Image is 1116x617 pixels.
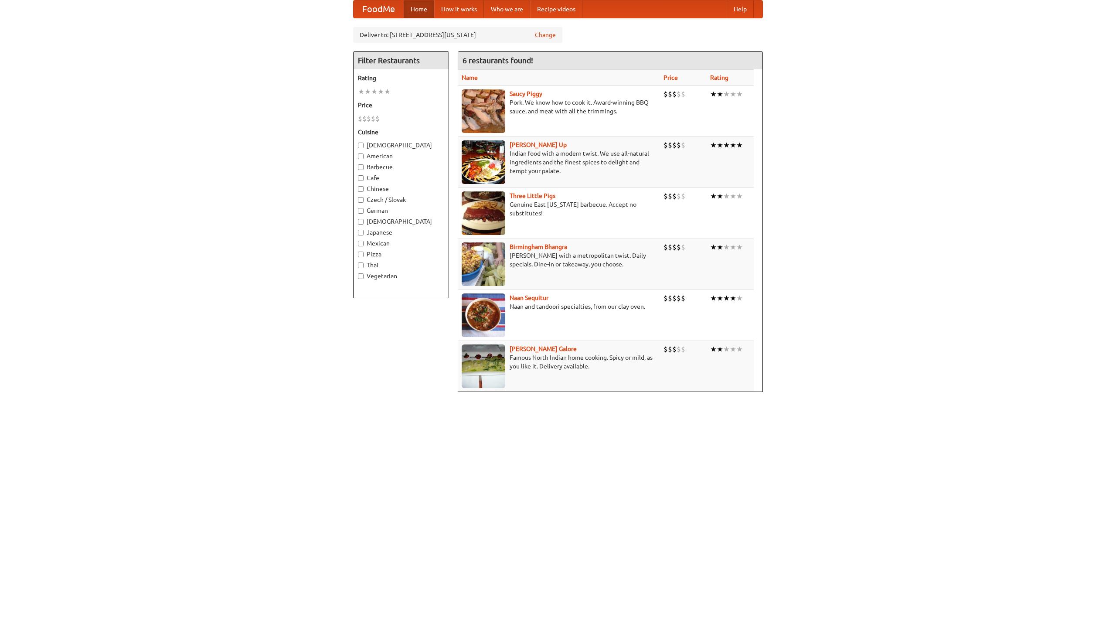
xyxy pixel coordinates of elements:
[717,140,723,150] li: ★
[672,89,677,99] li: $
[358,164,364,170] input: Barbecue
[510,90,542,97] b: Saucy Piggy
[668,242,672,252] li: $
[510,141,567,148] b: [PERSON_NAME] Up
[462,242,505,286] img: bhangra.jpg
[681,191,685,201] li: $
[462,200,657,218] p: Genuine East [US_STATE] barbecue. Accept no substitutes!
[681,242,685,252] li: $
[362,114,367,123] li: $
[672,344,677,354] li: $
[358,250,444,259] label: Pizza
[462,293,505,337] img: naansequitur.jpg
[663,89,668,99] li: $
[358,74,444,82] h5: Rating
[710,74,728,81] a: Rating
[358,206,444,215] label: German
[736,89,743,99] li: ★
[371,114,375,123] li: $
[668,344,672,354] li: $
[677,89,681,99] li: $
[358,174,444,182] label: Cafe
[730,242,736,252] li: ★
[736,191,743,201] li: ★
[663,191,668,201] li: $
[510,243,567,250] b: Birmingham Bhangra
[358,230,364,235] input: Japanese
[358,184,444,193] label: Chinese
[677,344,681,354] li: $
[663,242,668,252] li: $
[723,242,730,252] li: ★
[730,293,736,303] li: ★
[358,208,364,214] input: German
[710,293,717,303] li: ★
[727,0,754,18] a: Help
[358,241,364,246] input: Mexican
[681,140,685,150] li: $
[358,197,364,203] input: Czech / Slovak
[371,87,378,96] li: ★
[462,98,657,116] p: Pork. We know how to cook it. Award-winning BBQ sauce, and meat with all the trimmings.
[730,191,736,201] li: ★
[681,344,685,354] li: $
[717,344,723,354] li: ★
[353,27,562,43] div: Deliver to: [STREET_ADDRESS][US_STATE]
[510,345,577,352] b: [PERSON_NAME] Galore
[510,192,555,199] a: Three Little Pigs
[672,191,677,201] li: $
[462,251,657,269] p: [PERSON_NAME] with a metropolitan twist. Daily specials. Dine-in or takeaway, you choose.
[462,344,505,388] img: currygalore.jpg
[535,31,556,39] a: Change
[462,74,478,81] a: Name
[730,344,736,354] li: ★
[677,293,681,303] li: $
[354,0,404,18] a: FoodMe
[723,293,730,303] li: ★
[358,261,444,269] label: Thai
[462,191,505,235] img: littlepigs.jpg
[668,191,672,201] li: $
[358,143,364,148] input: [DEMOGRAPHIC_DATA]
[358,186,364,192] input: Chinese
[710,242,717,252] li: ★
[663,293,668,303] li: $
[358,141,444,150] label: [DEMOGRAPHIC_DATA]
[367,114,371,123] li: $
[677,191,681,201] li: $
[463,56,533,65] ng-pluralize: 6 restaurants found!
[354,52,449,69] h4: Filter Restaurants
[358,87,364,96] li: ★
[668,140,672,150] li: $
[358,272,444,280] label: Vegetarian
[717,242,723,252] li: ★
[358,217,444,226] label: [DEMOGRAPHIC_DATA]
[358,262,364,268] input: Thai
[462,89,505,133] img: saucy.jpg
[358,128,444,136] h5: Cuisine
[736,242,743,252] li: ★
[710,344,717,354] li: ★
[462,149,657,175] p: Indian food with a modern twist. We use all-natural ingredients and the finest spices to delight ...
[358,153,364,159] input: American
[510,294,548,301] a: Naan Sequitur
[730,140,736,150] li: ★
[730,89,736,99] li: ★
[484,0,530,18] a: Who we are
[723,344,730,354] li: ★
[462,140,505,184] img: curryup.jpg
[723,191,730,201] li: ★
[668,89,672,99] li: $
[710,191,717,201] li: ★
[358,219,364,225] input: [DEMOGRAPHIC_DATA]
[358,252,364,257] input: Pizza
[358,175,364,181] input: Cafe
[378,87,384,96] li: ★
[672,140,677,150] li: $
[736,140,743,150] li: ★
[681,89,685,99] li: $
[404,0,434,18] a: Home
[677,140,681,150] li: $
